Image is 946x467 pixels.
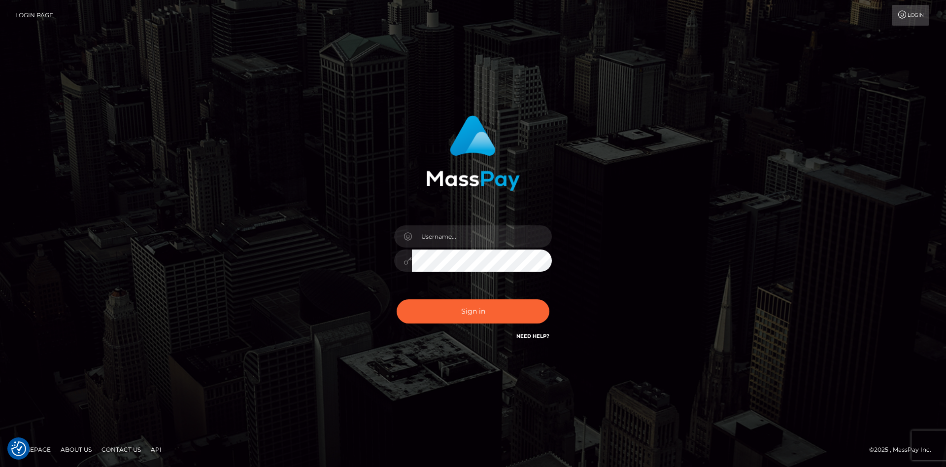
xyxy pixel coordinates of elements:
[98,442,145,457] a: Contact Us
[15,5,53,26] a: Login Page
[397,299,549,323] button: Sign in
[11,441,26,456] button: Consent Preferences
[147,442,166,457] a: API
[11,442,55,457] a: Homepage
[426,115,520,191] img: MassPay Login
[516,333,549,339] a: Need Help?
[11,441,26,456] img: Revisit consent button
[869,444,939,455] div: © 2025 , MassPay Inc.
[57,442,96,457] a: About Us
[412,225,552,248] input: Username...
[892,5,929,26] a: Login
